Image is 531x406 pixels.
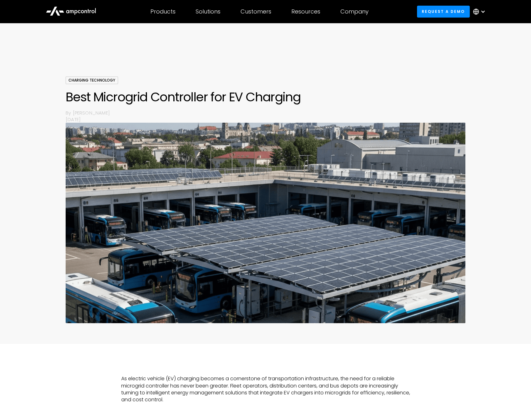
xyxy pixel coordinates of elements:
[66,116,465,123] p: [DATE]
[417,6,470,17] a: Request a demo
[196,8,220,15] div: Solutions
[66,110,73,116] p: By
[150,8,176,15] div: Products
[121,375,410,403] p: As electric vehicle (EV) charging becomes a cornerstone of transportation infrastructure, the nee...
[66,77,118,84] div: Charging Technology
[291,8,320,15] div: Resources
[66,89,465,104] h1: Best Microgrid Controller for EV Charging
[241,8,271,15] div: Customers
[340,8,369,15] div: Company
[73,110,465,116] p: [PERSON_NAME]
